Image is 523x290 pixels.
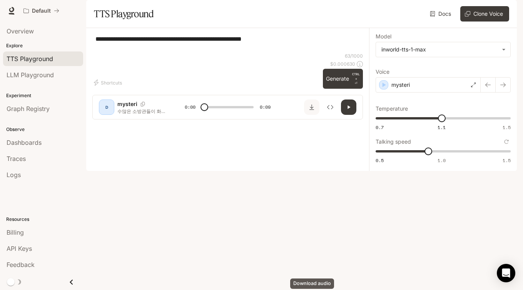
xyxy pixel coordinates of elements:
[117,100,137,108] p: mysteri
[304,99,319,115] button: Download audio
[322,99,338,115] button: Inspect
[352,72,360,81] p: CTRL +
[94,6,154,22] h1: TTS Playground
[391,81,410,89] p: mysteri
[117,108,166,114] p: 수많은 소방관들이 화마와 사투를 벌이던 현장에서, 10년 차 베테랑 소방관 [PERSON_NAME] 씨가 연기 속으로 사라졌습니다.
[323,69,363,89] button: GenerateCTRL +⏎
[345,53,363,59] p: 63 / 1000
[428,6,454,22] a: Docs
[460,6,509,22] button: Clone Voice
[330,61,355,67] p: $ 0.000630
[376,34,391,39] p: Model
[92,76,125,89] button: Shortcuts
[376,106,408,111] p: Temperature
[290,278,334,289] div: Download audio
[20,3,63,18] button: All workspaces
[376,139,411,144] p: Talking speed
[381,46,498,53] div: inworld-tts-1-max
[376,69,389,75] p: Voice
[137,102,148,106] button: Copy Voice ID
[502,138,511,146] button: Reset to default
[100,101,113,113] div: D
[497,264,515,282] div: Open Intercom Messenger
[376,42,510,57] div: inworld-tts-1-max
[376,124,384,131] span: 0.7
[260,103,271,111] span: 0:09
[376,157,384,164] span: 0.5
[185,103,195,111] span: 0:00
[438,157,446,164] span: 1.0
[503,124,511,131] span: 1.5
[352,72,360,86] p: ⏎
[438,124,446,131] span: 1.1
[32,8,51,14] p: Default
[503,157,511,164] span: 1.5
